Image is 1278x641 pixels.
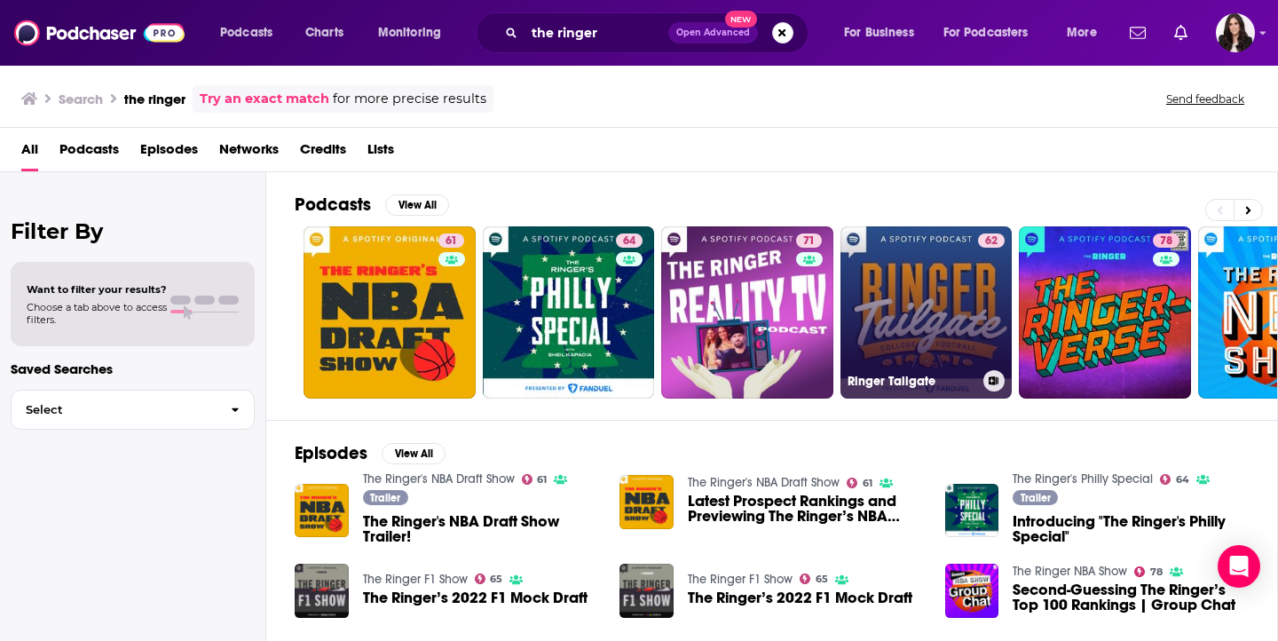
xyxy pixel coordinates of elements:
[832,19,936,47] button: open menu
[219,135,279,171] a: Networks
[688,494,924,524] a: Latest Prospect Rankings and Previewing The Ringer’s NBA Draft Guide
[11,390,255,430] button: Select
[12,404,217,415] span: Select
[1019,226,1191,399] a: 78
[370,493,400,503] span: Trailer
[59,135,119,171] a: Podcasts
[378,20,441,45] span: Monitoring
[1013,582,1249,613] a: Second-Guessing The Ringer’s Top 100 Rankings | Group Chat
[295,564,349,618] img: The Ringer’s 2022 F1 Mock Draft
[1160,474,1189,485] a: 64
[295,484,349,538] img: The Ringer's NBA Draft Show Trailer!
[1054,19,1119,47] button: open menu
[1216,13,1255,52] span: Logged in as RebeccaShapiro
[676,28,750,37] span: Open Advanced
[124,91,185,107] h3: the ringer
[366,19,464,47] button: open menu
[1013,471,1153,487] a: The Ringer's Philly Special
[475,574,503,584] a: 65
[11,360,255,377] p: Saved Searches
[27,283,167,296] span: Want to filter your results?
[932,19,1054,47] button: open menu
[367,135,394,171] a: Lists
[385,194,449,216] button: View All
[14,16,185,50] img: Podchaser - Follow, Share and Rate Podcasts
[1218,545,1260,588] div: Open Intercom Messenger
[1013,564,1127,579] a: The Ringer NBA Show
[1021,493,1051,503] span: Trailer
[537,476,547,484] span: 61
[295,194,371,216] h2: Podcasts
[1161,91,1250,107] button: Send feedback
[363,572,468,587] a: The Ringer F1 Show
[59,91,103,107] h3: Search
[816,575,828,583] span: 65
[295,194,449,216] a: PodcastsView All
[220,20,272,45] span: Podcasts
[619,475,674,529] img: Latest Prospect Rankings and Previewing The Ringer’s NBA Draft Guide
[493,12,825,53] div: Search podcasts, credits, & more...
[140,135,198,171] a: Episodes
[1167,18,1195,48] a: Show notifications dropdown
[363,590,588,605] a: The Ringer’s 2022 F1 Mock Draft
[525,19,668,47] input: Search podcasts, credits, & more...
[363,514,599,544] a: The Ringer's NBA Draft Show Trailer!
[796,233,822,248] a: 71
[619,564,674,618] img: The Ringer’s 2022 F1 Mock Draft
[300,135,346,171] a: Credits
[847,478,872,488] a: 61
[616,233,643,248] a: 64
[21,135,38,171] a: All
[1067,20,1097,45] span: More
[446,233,457,250] span: 61
[978,233,1005,248] a: 62
[688,590,912,605] a: The Ringer’s 2022 F1 Mock Draft
[295,442,367,464] h2: Episodes
[1134,566,1163,577] a: 78
[688,572,793,587] a: The Ringer F1 Show
[840,226,1013,399] a: 62Ringer Tailgate
[305,20,343,45] span: Charts
[803,233,815,250] span: 71
[945,484,999,538] img: Introducing "The Ringer's Philly Special"
[943,20,1029,45] span: For Podcasters
[1150,568,1163,576] span: 78
[200,89,329,109] a: Try an exact match
[208,19,296,47] button: open menu
[725,11,757,28] span: New
[1176,476,1189,484] span: 64
[844,20,914,45] span: For Business
[661,226,833,399] a: 71
[333,89,486,109] span: for more precise results
[985,233,998,250] span: 62
[1123,18,1153,48] a: Show notifications dropdown
[688,475,840,490] a: The Ringer's NBA Draft Show
[1160,233,1172,250] span: 78
[800,574,828,584] a: 65
[848,374,976,389] h3: Ringer Tailgate
[1013,514,1249,544] a: Introducing "The Ringer's Philly Special"
[1216,13,1255,52] img: User Profile
[522,474,548,485] a: 61
[294,19,354,47] a: Charts
[668,22,758,44] button: Open AdvancedNew
[304,226,476,399] a: 61
[483,226,655,399] a: 64
[945,564,999,618] img: Second-Guessing The Ringer’s Top 100 Rankings | Group Chat
[863,479,872,487] span: 61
